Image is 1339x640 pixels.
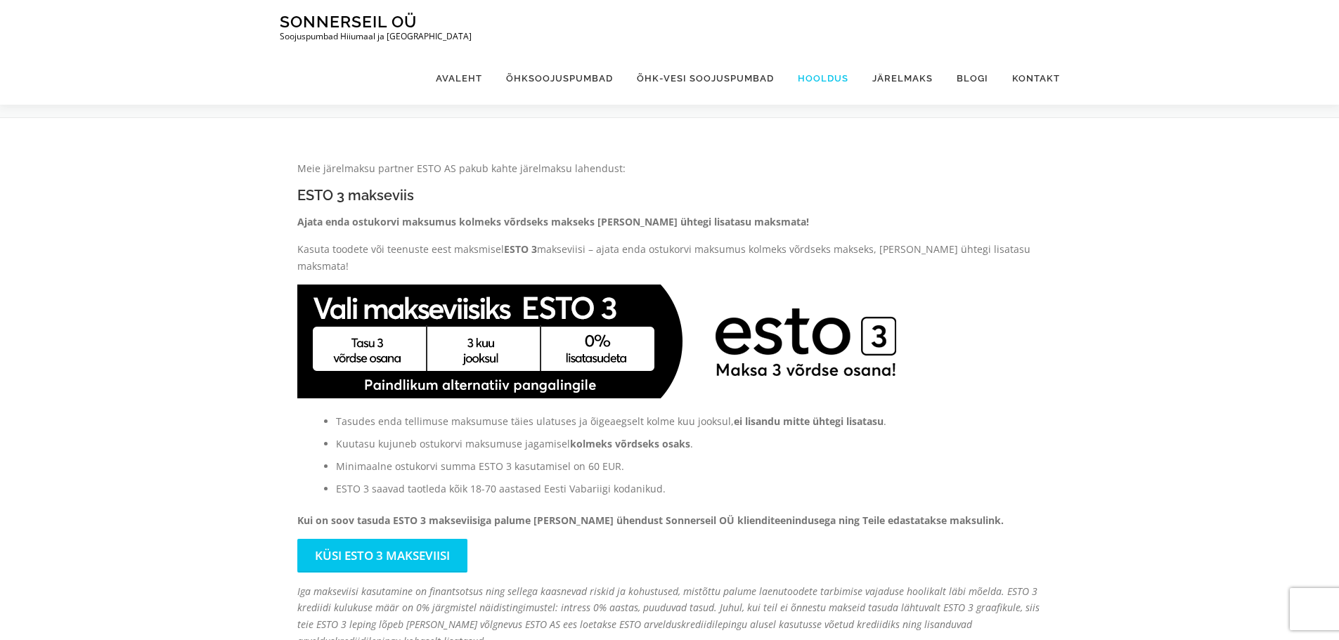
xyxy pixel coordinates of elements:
strong: kolmeks võrdseks osaks [570,437,690,450]
a: Sonnerseil OÜ [280,12,417,31]
a: Blogi [945,52,1000,105]
p: Soojuspumbad Hiiumaal ja [GEOGRAPHIC_DATA] [280,32,472,41]
strong: ESTO 3 [504,242,537,256]
a: Õhk-vesi soojuspumbad [625,52,786,105]
strong: ei lisandu mitte ühtegi lisatasu [734,414,884,428]
a: Avaleht [424,52,494,105]
a: Kontakt [1000,52,1060,105]
strong: Ajata enda ostukorvi maksumus kolmeks võrdseks makseks [PERSON_NAME] ühtegi lisatasu maksmata! [297,215,809,228]
strong: Kui on soov tasuda ESTO 3 makseviisiga palume [PERSON_NAME] ühendust Sonnerseil OÜ klienditeenind... [297,514,1004,527]
h3: ESTO 3 makseviis [297,188,1042,203]
li: Kuutasu kujuneb ostukorvi maksumuse jagamisel . [336,436,1042,452]
a: Hooldus [786,52,860,105]
li: Minimaalne ostukorvi summa ESTO 3 kasutamisel on 60 EUR. [336,458,1042,475]
p: Kasuta toodete või teenuste eest maksmisel makseviisi – ajata enda ostukorvi maksumus kolmeks võr... [297,241,1042,275]
a: Õhksoojuspumbad [494,52,625,105]
a: Küsi ESTO 3 makseviisi [297,539,467,572]
a: Järelmaks [860,52,945,105]
p: Meie järelmaksu partner ESTO AS pakub kahte järelmaksu lahendust: [297,160,1042,177]
li: Tasudes enda tellimuse maksumuse täies ulatuses ja õigeaegselt kolme kuu jooksul, . [336,413,1042,430]
li: ESTO 3 saavad taotleda kõik 18-70 aastased Eesti Vabariigi kodanikud. [336,481,1042,497]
